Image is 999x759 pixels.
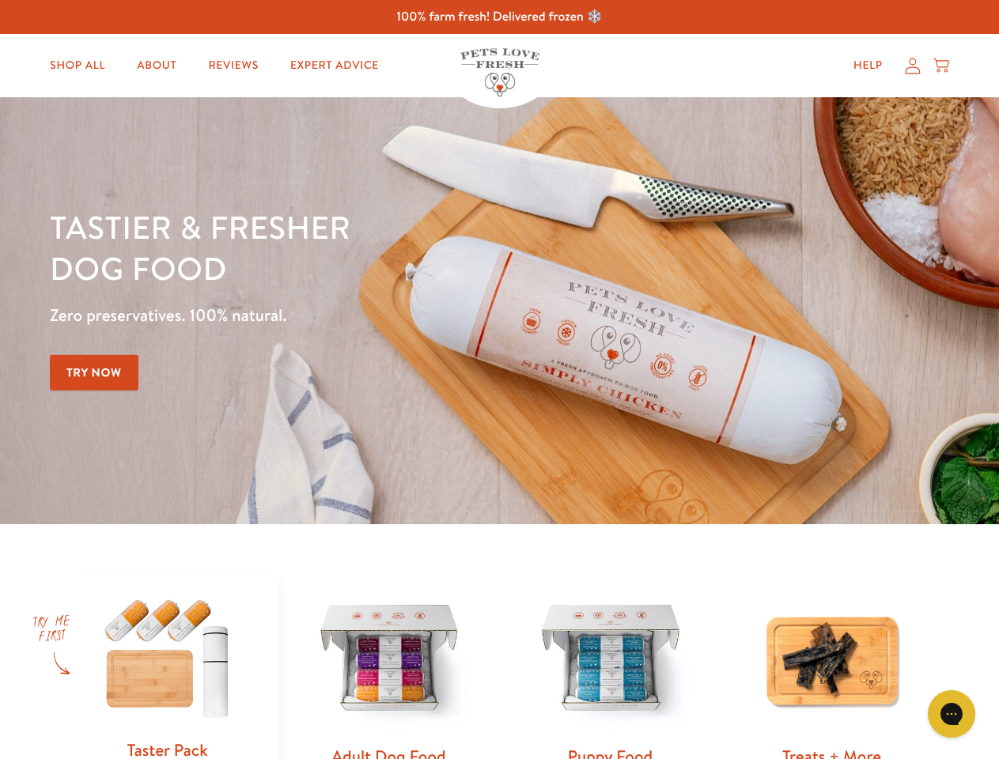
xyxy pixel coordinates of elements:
[278,50,392,81] a: Expert Advice
[50,355,138,391] a: Try Now
[50,301,649,330] p: Zero preservatives. 100% natural.
[920,685,983,743] iframe: Gorgias live chat messenger
[37,50,118,81] a: Shop All
[841,50,895,81] a: Help
[50,206,649,289] h1: Tastier & fresher dog food
[195,50,271,81] a: Reviews
[460,48,539,96] img: Pets Love Fresh
[124,50,189,81] a: About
